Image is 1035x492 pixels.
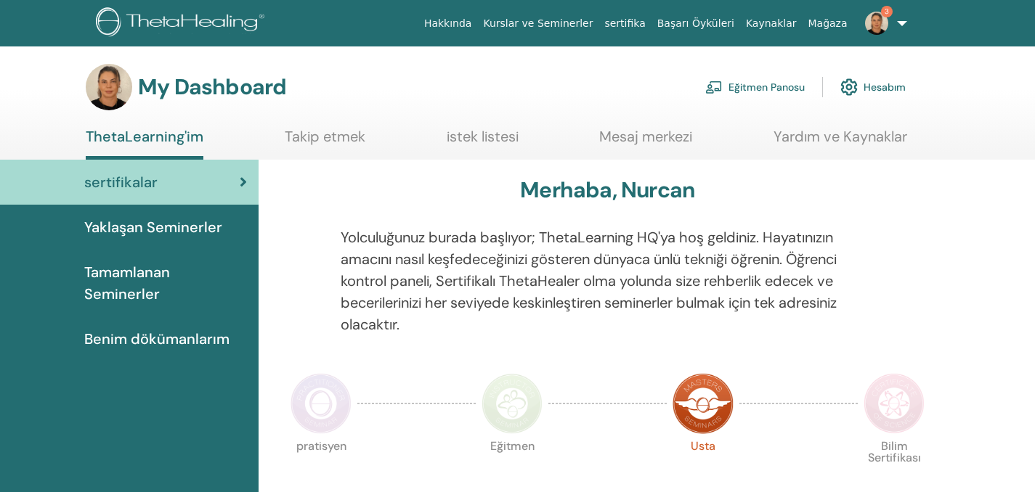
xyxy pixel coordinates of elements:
[84,328,230,350] span: Benim dökümanlarım
[84,216,222,238] span: Yaklaşan Seminerler
[341,226,875,335] p: Yolculuğunuz burada başlıyor; ThetaLearning HQ'ya hoş geldiniz. Hayatınızın amacını nasıl keşfede...
[865,12,888,35] img: default.jpg
[86,128,203,160] a: ThetaLearning'im
[840,71,906,103] a: Hesabım
[802,10,853,37] a: Mağaza
[96,7,269,40] img: logo.png
[285,128,365,156] a: Takip etmek
[774,128,907,156] a: Yardım ve Kaynaklar
[598,10,651,37] a: sertifika
[599,128,692,156] a: Mesaj merkezi
[84,261,247,305] span: Tamamlanan Seminerler
[705,71,805,103] a: Eğitmen Panosu
[864,373,925,434] img: Certificate of Science
[840,75,858,99] img: cog.svg
[447,128,519,156] a: istek listesi
[86,64,132,110] img: default.jpg
[482,373,543,434] img: Instructor
[881,6,893,17] span: 3
[291,373,352,434] img: Practitioner
[138,74,286,100] h3: My Dashboard
[477,10,598,37] a: Kurslar ve Seminerler
[520,177,695,203] h3: Merhaba, Nurcan
[418,10,478,37] a: Hakkında
[740,10,803,37] a: Kaynaklar
[652,10,740,37] a: Başarı Öyküleri
[84,171,158,193] span: sertifikalar
[705,81,723,94] img: chalkboard-teacher.svg
[673,373,734,434] img: Master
